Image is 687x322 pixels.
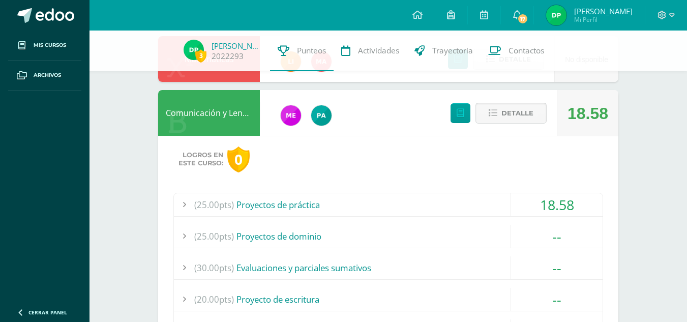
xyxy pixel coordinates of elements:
a: Mis cursos [8,31,81,61]
span: Contactos [509,45,544,56]
span: (20.00pts) [194,288,234,311]
span: (25.00pts) [194,193,234,216]
div: -- [511,225,603,248]
a: Punteos [270,31,334,71]
div: Proyecto de escritura [174,288,603,311]
div: Evaluaciones y parciales sumativos [174,256,603,279]
a: Actividades [334,31,407,71]
div: Proyectos de práctica [174,193,603,216]
span: Detalle [501,104,533,123]
img: e2eba998d453e62cc360d9f73343cee3.png [184,40,204,60]
a: 2022293 [212,51,244,62]
div: 18.58 [567,91,608,136]
a: Archivos [8,61,81,91]
div: -- [511,256,603,279]
div: -- [511,288,603,311]
span: Archivos [34,71,61,79]
span: Trayectoria [432,45,473,56]
div: Proyectos de dominio [174,225,603,248]
div: 0 [227,147,250,172]
span: 17 [517,13,528,24]
div: 18.58 [511,193,603,216]
span: (30.00pts) [194,256,234,279]
a: Contactos [481,31,552,71]
img: e2eba998d453e62cc360d9f73343cee3.png [546,5,566,25]
span: Actividades [358,45,399,56]
span: 3 [195,49,206,62]
a: [PERSON_NAME] [212,41,262,51]
span: Mi Perfil [574,15,633,24]
span: Cerrar panel [28,309,67,316]
img: 498c526042e7dcf1c615ebb741a80315.png [281,105,301,126]
span: Logros en este curso: [178,151,223,167]
span: Punteos [297,45,326,56]
div: Comunicación y Lenguaje [158,90,260,136]
span: (25.00pts) [194,225,234,248]
a: Trayectoria [407,31,481,71]
span: [PERSON_NAME] [574,6,633,16]
img: 53dbe22d98c82c2b31f74347440a2e81.png [311,105,332,126]
button: Detalle [475,103,547,124]
span: Mis cursos [34,41,66,49]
